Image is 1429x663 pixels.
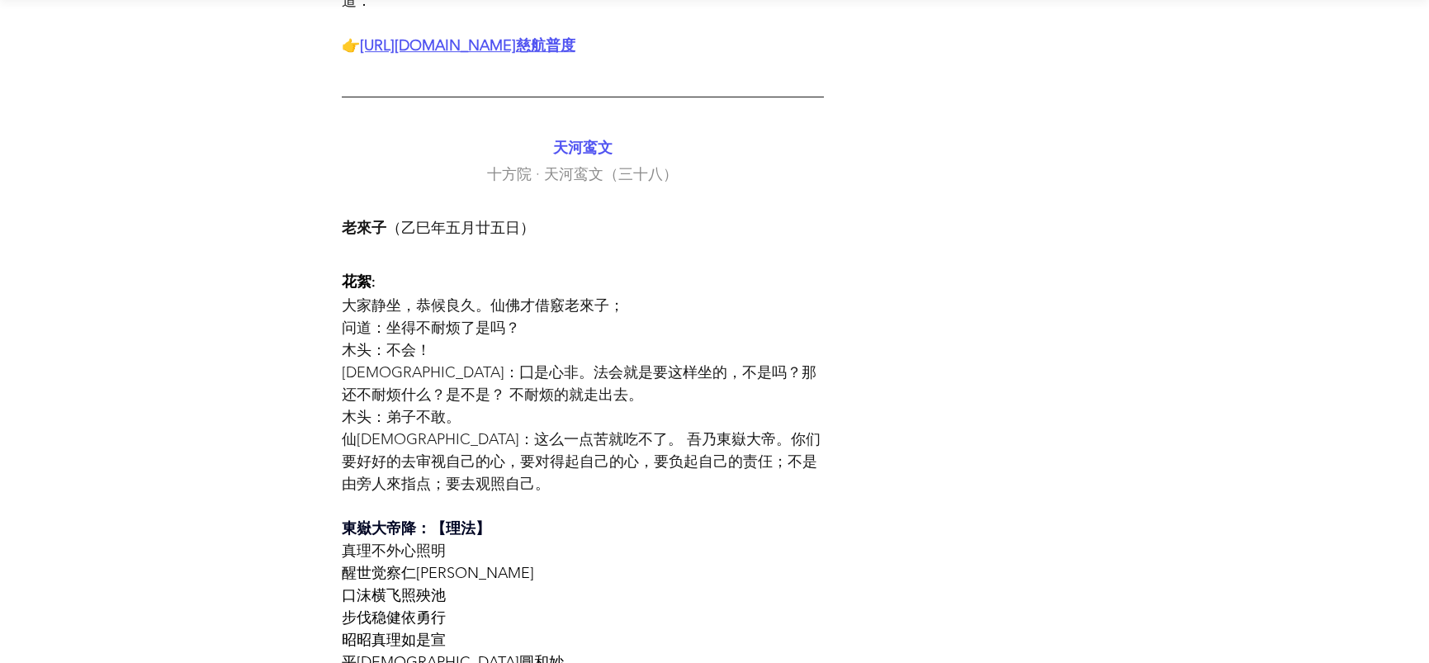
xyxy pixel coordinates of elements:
span: 昭昭真理如是宣 [342,631,446,649]
span: 十方院 · 天河鸾文 [487,165,603,183]
span: 木头：不会！ [342,341,431,359]
span: 仙[DEMOGRAPHIC_DATA]：这么一点苦就吃不了。 吾乃東嶽大帝。你们要好好的去审视自己的心，要对得起自己的心，要负起自己的责仼；不是由旁人來指点；要去观照自己。 [342,430,821,493]
span: 大家静坐，恭候良久。仙佛才借竅老來子； [342,296,624,315]
span: 三十八 [618,165,663,183]
span: 真理不外心照明 [342,542,446,560]
span: 醒世觉察仁[PERSON_NAME] [342,564,534,582]
span: 口沫横飞照殃池 [342,586,446,604]
span: 问道：坐得不耐烦了是吗？ [342,319,520,337]
span: ） [663,165,678,183]
span: 花絮: [342,272,376,291]
span: [DEMOGRAPHIC_DATA]：囗是心非。法会就是要这样坐的，不是吗？那还不耐烦什么？是不是？ 不耐烦的就走出去。 [342,363,816,404]
span: 東嶽大帝降：【理法】 [342,519,490,538]
span: （ [603,165,618,183]
span: 天河鸾文 [553,139,613,157]
span: ） [520,219,535,237]
span: 步伐稳健依勇行 [342,609,446,627]
span: 👉 [342,36,360,54]
span: 乙巳年五月廿五日 [401,219,520,237]
a: [URL][DOMAIN_NAME]慈航普度 [360,36,575,54]
span: （ [386,219,401,237]
span: 老來子 [342,219,386,237]
span: 木头：弟子不敢。 [342,408,461,426]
